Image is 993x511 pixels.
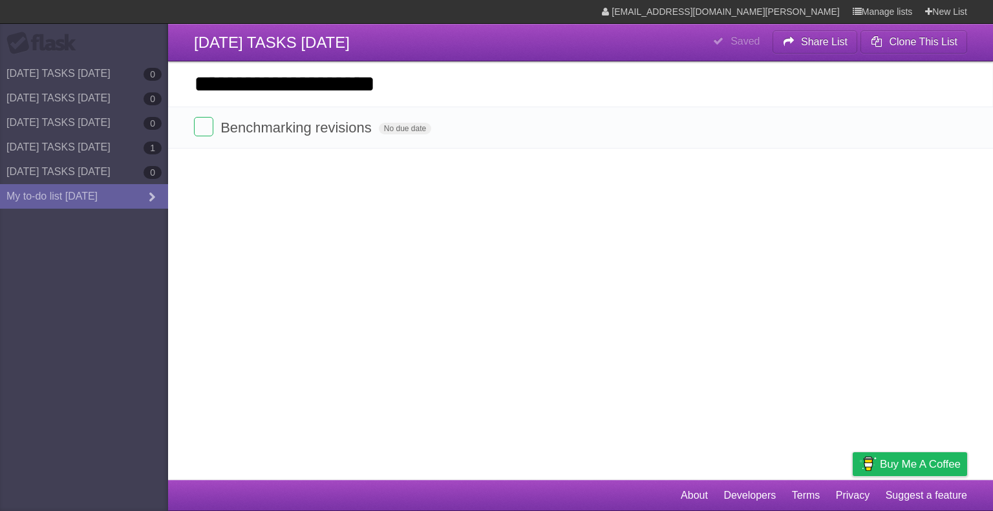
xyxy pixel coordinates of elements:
b: 0 [144,68,162,81]
a: Buy me a coffee [853,452,967,476]
button: Share List [773,30,858,54]
label: Done [194,117,213,136]
b: 0 [144,92,162,105]
span: Buy me a coffee [880,453,961,475]
button: Clone This List [860,30,967,54]
b: Clone This List [889,36,957,47]
b: 0 [144,166,162,179]
a: Privacy [836,483,870,508]
b: 0 [144,117,162,130]
span: Benchmarking revisions [220,120,375,136]
span: [DATE] TASKS [DATE] [194,34,350,51]
a: Developers [723,483,776,508]
a: About [681,483,708,508]
span: No due date [379,123,431,134]
b: Saved [731,36,760,47]
a: Terms [792,483,820,508]
div: Flask [6,32,84,55]
img: Buy me a coffee [859,453,877,475]
b: Share List [801,36,848,47]
b: 1 [144,141,162,154]
a: Suggest a feature [886,483,967,508]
